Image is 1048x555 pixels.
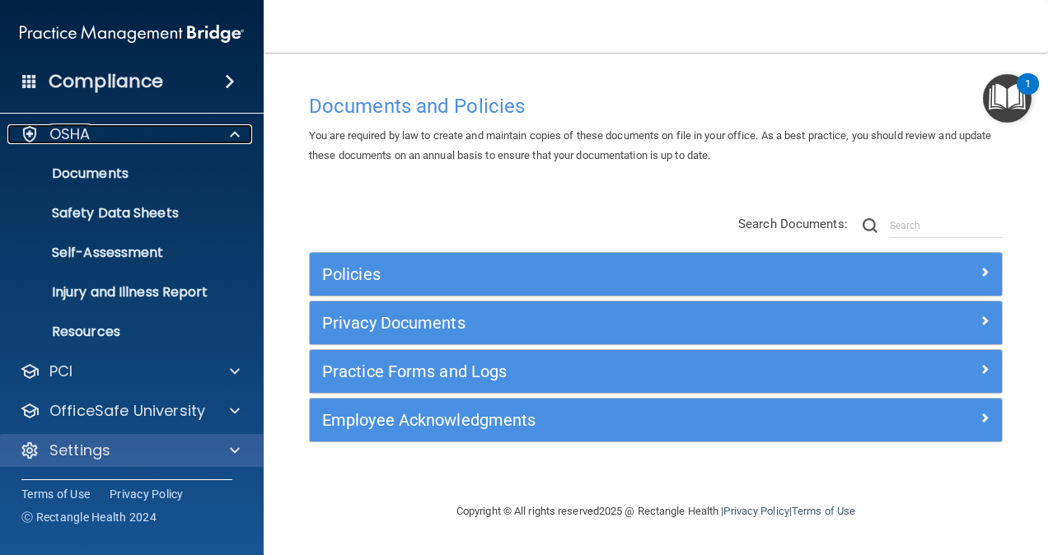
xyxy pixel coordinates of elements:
h5: Employee Acknowledgments [322,411,816,429]
a: Privacy Policy [110,486,184,502]
img: ic-search.3b580494.png [863,218,877,233]
span: Search Documents: [738,217,848,231]
input: Search [890,213,1003,238]
h4: Documents and Policies [309,96,1003,117]
button: Open Resource Center, 1 new notification [983,74,1032,123]
p: PCI [49,361,73,381]
a: PCI [20,361,240,381]
a: Employee Acknowledgments [322,407,990,433]
img: PMB logo [20,17,244,50]
p: Injury and Illness Report [11,284,236,301]
p: Safety Data Sheets [11,205,236,222]
a: Terms of Use [21,486,90,502]
p: Documents [11,166,236,182]
a: Privacy Policy [723,505,788,517]
h5: Practice Forms and Logs [322,362,816,380]
h5: Privacy Documents [322,314,816,332]
p: Settings [49,441,110,460]
h5: Policies [322,265,816,283]
div: Copyright © All rights reserved 2025 @ Rectangle Health | | [355,485,957,538]
a: Terms of Use [792,505,855,517]
a: Policies [322,261,990,287]
a: Privacy Documents [322,310,990,336]
a: Practice Forms and Logs [322,358,990,385]
a: Settings [20,441,240,460]
p: Self-Assessment [11,245,236,261]
p: Resources [11,324,236,340]
p: OfficeSafe University [49,401,205,421]
h4: Compliance [49,70,163,93]
p: OSHA [49,124,91,144]
span: Ⓒ Rectangle Health 2024 [21,509,157,525]
a: OSHA [20,124,240,144]
a: OfficeSafe University [20,401,240,421]
div: 1 [1025,84,1031,105]
span: You are required by law to create and maintain copies of these documents on file in your office. ... [309,129,992,161]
